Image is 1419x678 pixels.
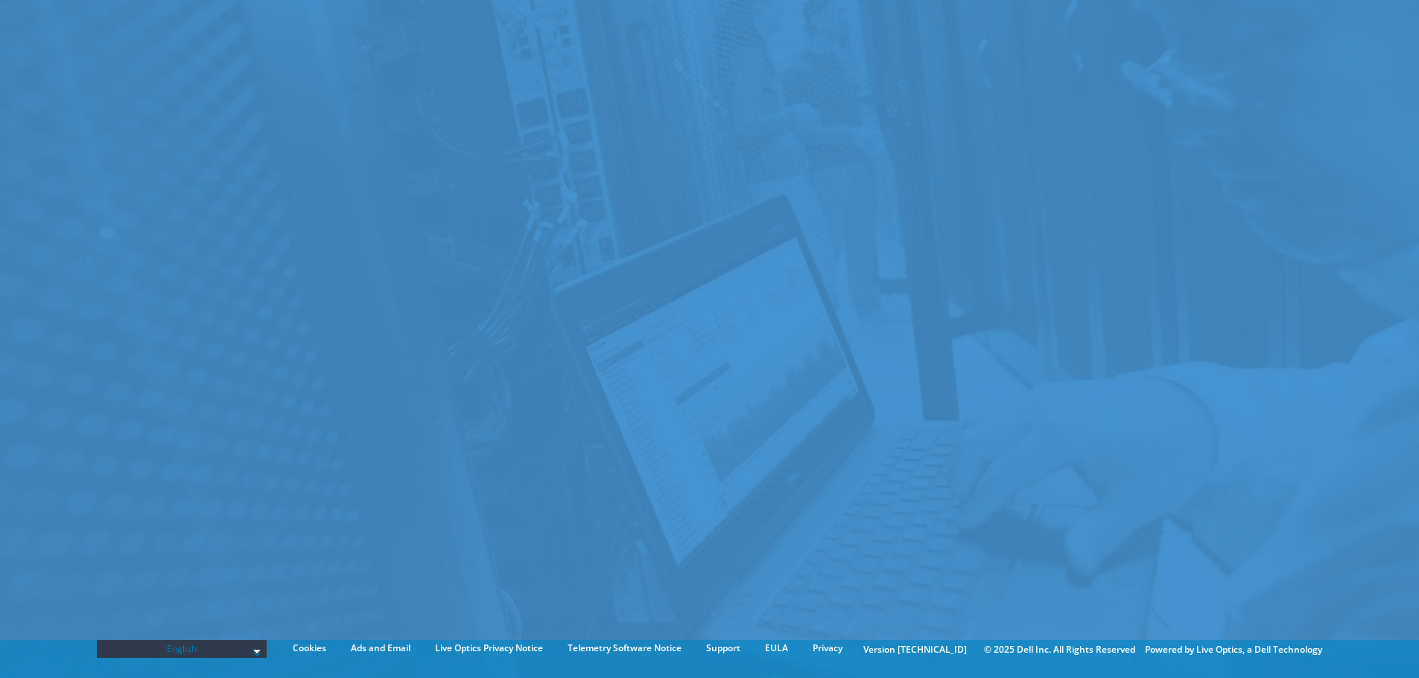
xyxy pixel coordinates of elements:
a: Privacy [801,640,854,656]
a: EULA [754,640,799,656]
span: English [104,640,259,658]
a: Support [695,640,752,656]
a: Cookies [282,640,337,656]
li: Powered by Live Optics, a Dell Technology [1145,642,1322,658]
a: Live Optics Privacy Notice [424,640,554,656]
a: Telemetry Software Notice [556,640,693,656]
li: © 2025 Dell Inc. All Rights Reserved [977,642,1143,658]
a: Ads and Email [340,640,422,656]
li: Version [TECHNICAL_ID] [856,642,974,658]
